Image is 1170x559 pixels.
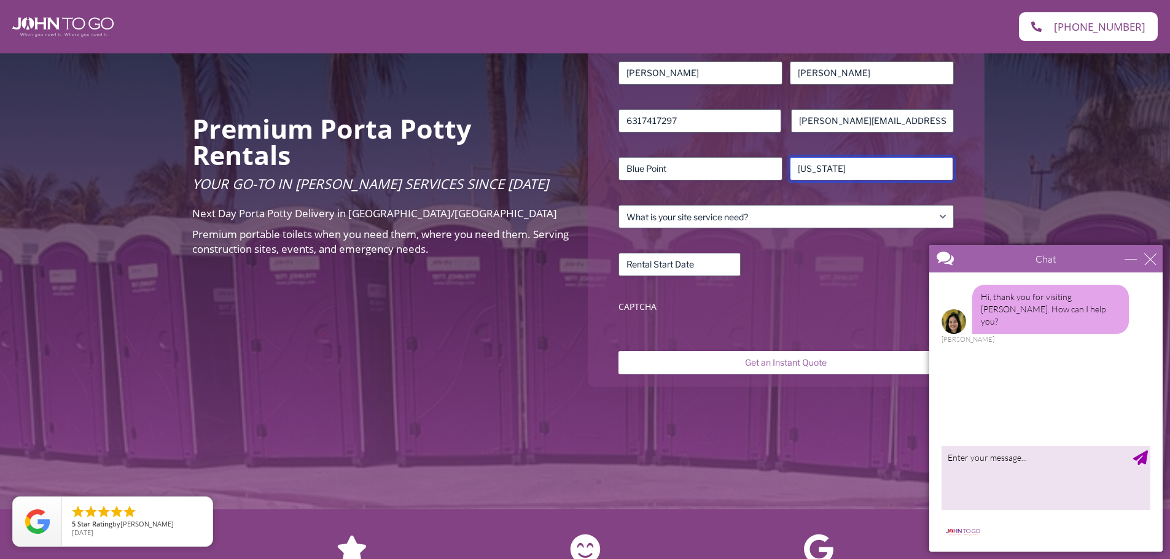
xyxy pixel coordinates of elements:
[109,504,124,519] li: 
[122,504,137,519] li: 
[1054,21,1145,32] span: [PHONE_NUMBER]
[618,351,953,374] input: Get an Instant Quote
[72,528,93,537] span: [DATE]
[618,109,781,133] input: Phone
[72,519,76,528] span: 5
[618,301,953,313] label: CAPTCHA
[618,61,782,85] input: First Name
[790,157,954,180] input: State
[84,504,98,519] li: 
[618,253,741,276] input: Rental Start Date
[77,519,112,528] span: Star Rating
[96,504,111,519] li: 
[72,520,203,529] span: by
[192,115,570,168] h2: Premium Porta Potty Rentals
[120,519,174,528] span: [PERSON_NAME]
[1019,12,1158,41] a: [PHONE_NUMBER]
[12,17,114,37] img: John To Go
[71,504,85,519] li: 
[790,61,954,85] input: Last Name
[192,174,548,193] span: Your Go-To in [PERSON_NAME] Services Since [DATE]
[618,157,782,180] input: City
[25,509,50,534] img: Review Rating
[192,206,557,220] span: Next Day Porta Potty Delivery in [GEOGRAPHIC_DATA]/[GEOGRAPHIC_DATA]
[192,227,569,256] span: Premium portable toilets when you need them, where you need them. Serving construction sites, eve...
[791,109,954,133] input: Email
[922,237,1170,559] iframe: Live Chat Box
